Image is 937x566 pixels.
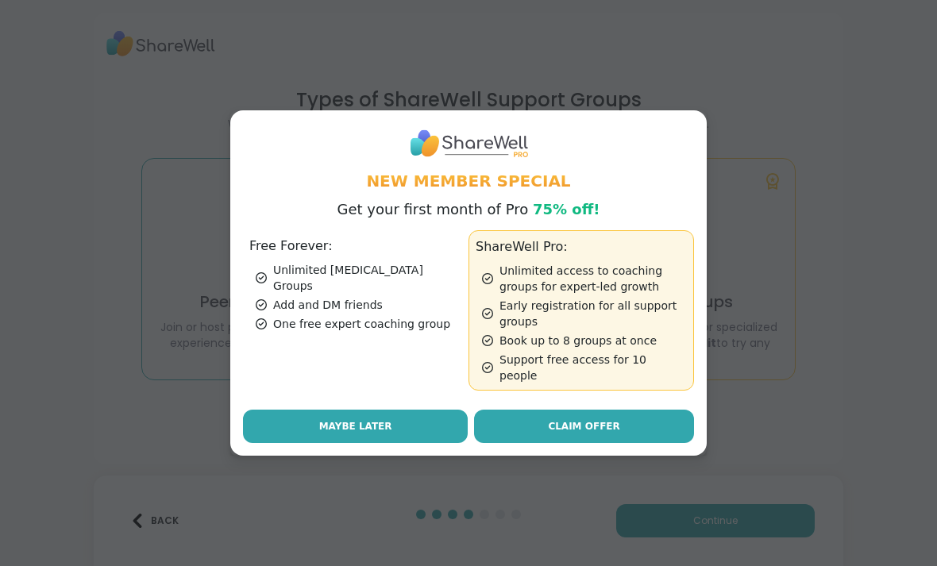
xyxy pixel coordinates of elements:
button: Maybe Later [243,410,468,443]
span: 75% off! [533,201,600,218]
p: Get your first month of Pro [337,198,600,221]
h3: Free Forever: [249,237,462,256]
div: One free expert coaching group [256,316,462,332]
h1: New Member Special [243,170,694,192]
div: Book up to 8 groups at once [482,333,687,348]
a: Claim Offer [474,410,694,443]
h3: ShareWell Pro: [476,237,687,256]
span: Claim Offer [548,419,619,433]
div: Unlimited access to coaching groups for expert-led growth [482,263,687,295]
div: Support free access for 10 people [482,352,687,383]
img: ShareWell Logo [409,123,528,164]
div: Early registration for all support groups [482,298,687,329]
div: Add and DM friends [256,297,462,313]
div: Unlimited [MEDICAL_DATA] Groups [256,262,462,294]
span: Maybe Later [319,419,392,433]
